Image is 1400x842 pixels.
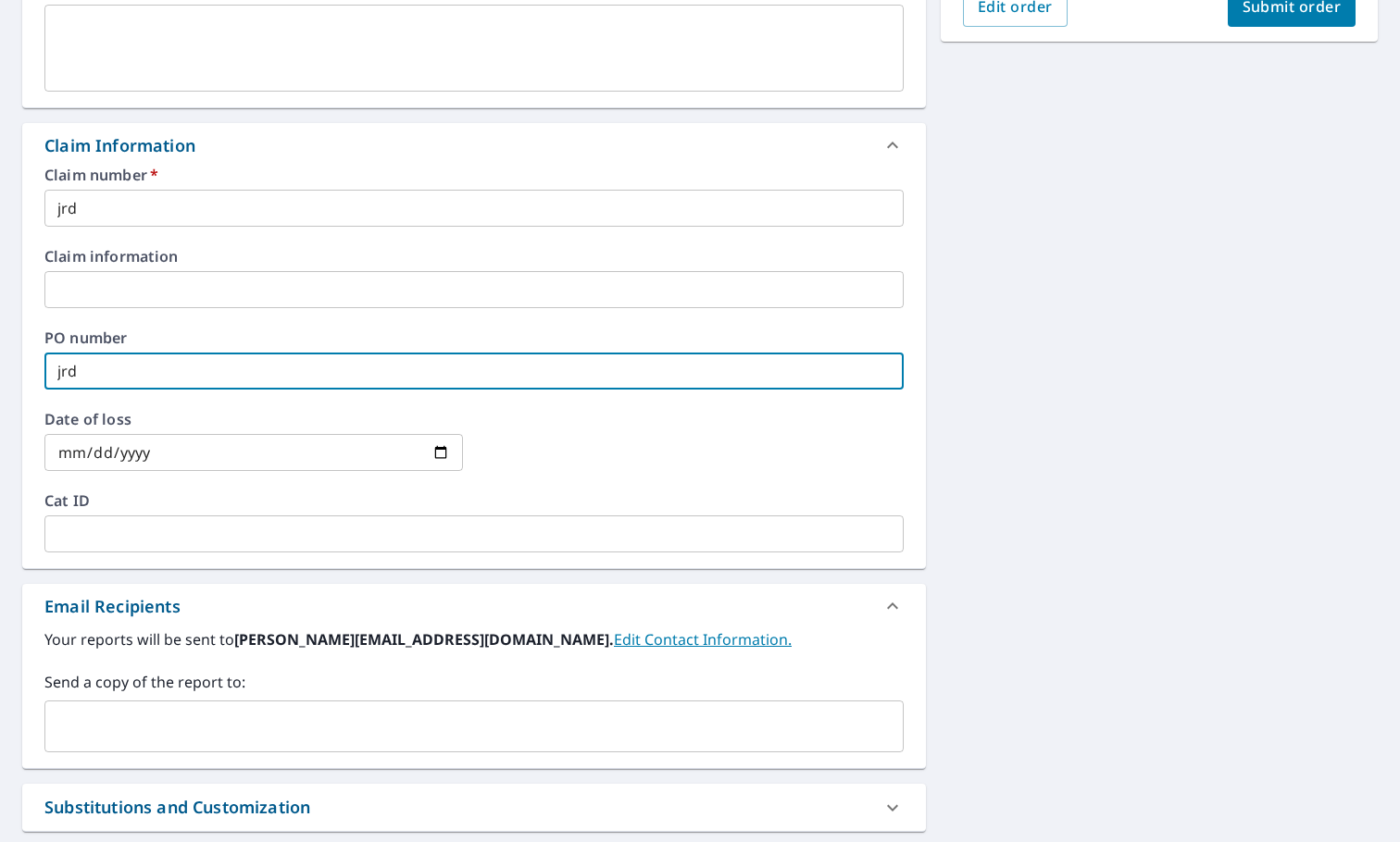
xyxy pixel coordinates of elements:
[44,628,904,650] label: Your reports will be sent to
[44,671,904,693] label: Send a copy of the report to:
[44,167,904,182] label: Claim number
[44,493,904,508] label: Cat ID
[234,629,614,650] b: [PERSON_NAME][EMAIL_ADDRESS][DOMAIN_NAME].
[614,629,792,650] a: EditContactInfo
[22,584,926,628] div: Email Recipients
[44,133,195,158] div: Claim Information
[44,594,181,619] div: Email Recipients
[44,249,904,264] label: Claim information
[22,123,926,167] div: Claim Information
[22,784,926,831] div: Substitutions and Customization
[44,795,310,820] div: Substitutions and Customization
[44,412,463,427] label: Date of loss
[44,330,904,345] label: PO number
